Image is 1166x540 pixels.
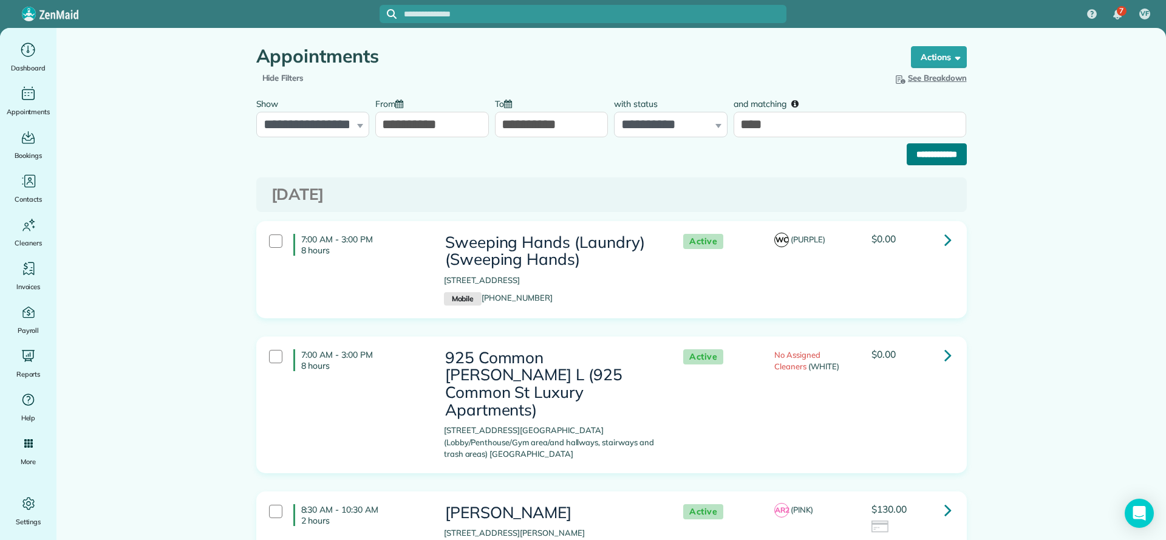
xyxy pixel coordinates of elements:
[871,503,907,515] span: $130.00
[683,504,723,519] span: Active
[791,505,813,514] span: (PINK)
[375,92,409,114] label: From
[16,281,41,293] span: Invoices
[495,92,518,114] label: To
[301,245,426,256] p: 8 hours
[911,46,967,68] button: Actions
[262,73,304,83] a: Hide Filters
[683,349,723,364] span: Active
[271,186,952,203] h3: [DATE]
[871,233,896,245] span: $0.00
[734,92,807,114] label: and matching
[893,72,967,84] button: See Breakdown
[301,360,426,371] p: 8 hours
[444,292,482,306] small: Mobile
[683,234,723,249] span: Active
[5,40,52,74] a: Dashboard
[1119,6,1123,16] span: 7
[11,62,46,74] span: Dashboard
[808,361,839,371] span: (WHITE)
[1140,9,1149,19] span: VF
[16,516,41,528] span: Settings
[444,425,659,460] p: [STREET_ADDRESS][GEOGRAPHIC_DATA] (Lobby/Penthouse/Gym area/and hallways, stairways and trash are...
[293,349,426,371] h4: 7:00 AM - 3:00 PM
[262,72,304,84] span: Hide Filters
[791,234,825,244] span: (PURPLE)
[5,346,52,380] a: Reports
[301,515,426,526] p: 2 hours
[256,46,888,66] h1: Appointments
[293,234,426,256] h4: 7:00 AM - 3:00 PM
[444,234,659,268] h3: Sweeping Hands (Laundry) (Sweeping Hands)
[871,521,890,534] img: icon_credit_card_neutral-3d9a980bd25ce6dbb0f2033d7200983694762465c175678fcbc2d8f4bc43548e.png
[5,128,52,162] a: Bookings
[387,9,397,19] svg: Focus search
[21,456,36,468] span: More
[444,349,659,419] h3: 925 Common [PERSON_NAME] L (925 Common St Luxury Apartments)
[5,171,52,205] a: Contacts
[5,259,52,293] a: Invoices
[293,504,426,526] h4: 8:30 AM - 10:30 AM
[774,350,820,372] span: No Assigned Cleaners
[774,503,789,518] span: AR2
[774,233,789,247] span: WC
[18,324,39,337] span: Payroll
[5,302,52,337] a: Payroll
[15,149,43,162] span: Bookings
[380,9,397,19] button: Focus search
[1125,499,1154,528] div: Open Intercom Messenger
[5,215,52,249] a: Cleaners
[5,84,52,118] a: Appointments
[5,390,52,424] a: Help
[444,504,659,522] h3: [PERSON_NAME]
[5,494,52,528] a: Settings
[871,348,896,360] span: $0.00
[444,275,659,287] p: [STREET_ADDRESS]
[444,527,659,539] p: [STREET_ADDRESS][PERSON_NAME]
[444,293,553,302] a: Mobile[PHONE_NUMBER]
[21,412,36,424] span: Help
[16,368,41,380] span: Reports
[15,237,42,249] span: Cleaners
[7,106,50,118] span: Appointments
[1105,1,1130,28] div: 7 unread notifications
[15,193,42,205] span: Contacts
